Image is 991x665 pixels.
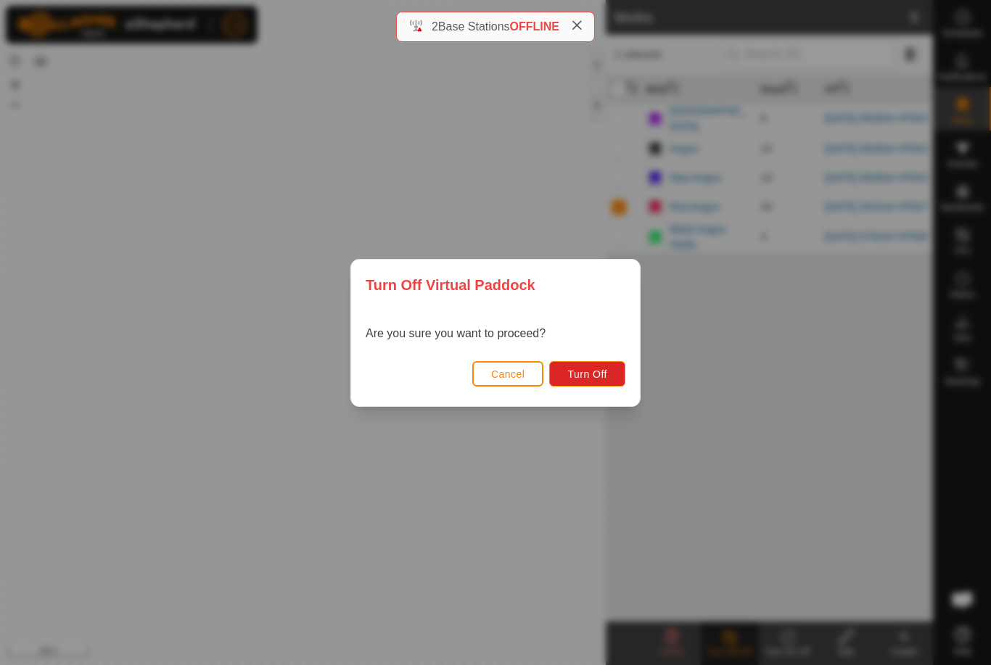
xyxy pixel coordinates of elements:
[510,20,559,33] span: OFFLINE
[366,325,546,342] p: Are you sure you want to proceed?
[491,368,525,380] span: Cancel
[438,20,510,33] span: Base Stations
[549,361,625,387] button: Turn Off
[432,20,438,33] span: 2
[472,361,544,387] button: Cancel
[366,274,535,296] span: Turn Off Virtual Paddock
[567,368,607,380] span: Turn Off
